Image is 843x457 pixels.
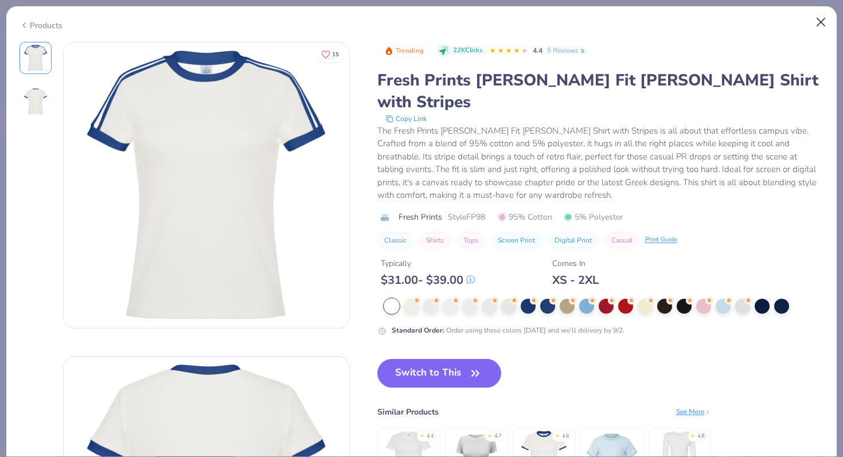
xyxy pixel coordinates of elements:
[676,407,711,417] div: See More
[377,232,413,248] button: Classic
[377,69,824,113] div: Fresh Prints [PERSON_NAME] Fit [PERSON_NAME] Shirt with Stripes
[19,19,63,32] div: Products
[392,325,625,335] div: Order using these colors [DATE] and we’ll delivery by 9/2.
[392,326,444,335] strong: Standard Order :
[697,432,704,440] div: 4.8
[22,88,49,115] img: Back
[378,44,430,58] button: Badge Button
[419,232,451,248] button: Shirts
[491,232,542,248] button: Screen Print
[396,48,424,54] span: Trending
[382,113,430,124] button: copy to clipboard
[562,432,569,440] div: 4.6
[420,432,424,437] div: ★
[377,406,439,418] div: Similar Products
[427,432,434,440] div: 4.4
[547,45,587,56] a: 5 Reviews
[316,46,344,63] button: Like
[332,52,339,57] span: 15
[64,42,349,328] img: Front
[453,46,482,56] span: 22K Clicks
[489,42,528,60] div: 4.4 Stars
[487,432,492,437] div: ★
[377,359,502,388] button: Switch to This
[548,232,599,248] button: Digital Print
[381,273,475,287] div: $ 31.00 - $ 39.00
[448,211,485,223] span: Style FP98
[604,232,639,248] button: Casual
[498,211,552,223] span: 95% Cotton
[22,44,49,72] img: Front
[494,432,501,440] div: 4.7
[377,213,393,222] img: brand logo
[645,235,677,245] div: Print Guide
[564,211,623,223] span: 5% Polyester
[555,432,560,437] div: ★
[552,273,599,287] div: XS - 2XL
[399,211,442,223] span: Fresh Prints
[552,257,599,269] div: Comes In
[533,46,543,55] span: 4.4
[690,432,695,437] div: ★
[456,232,485,248] button: Tops
[377,124,824,202] div: The Fresh Prints [PERSON_NAME] Fit [PERSON_NAME] Shirt with Stripes is all about that effortless ...
[384,46,393,56] img: Trending sort
[381,257,475,269] div: Typically
[810,11,832,33] button: Close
